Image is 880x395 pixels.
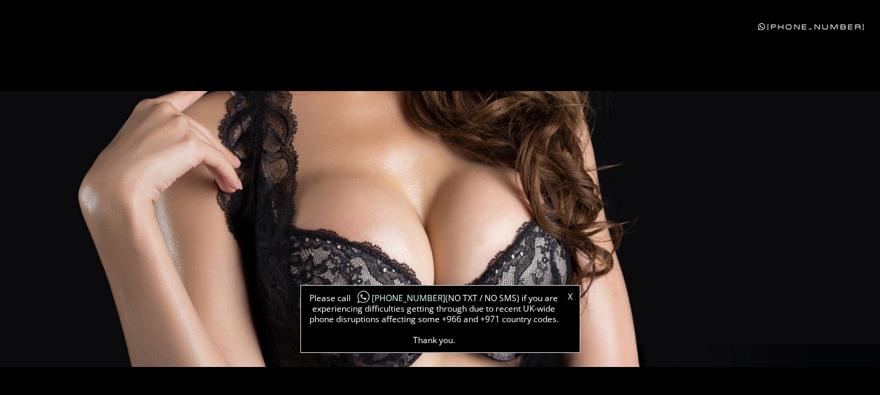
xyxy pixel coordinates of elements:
[568,293,573,301] a: X
[758,22,866,32] a: [PHONE_NUMBER]
[14,8,115,16] div: Local Time 12:46 AM
[308,293,560,345] span: Please call (NO TXT / NO SMS) if you are experiencing difficulties getting through due to recent ...
[757,8,866,18] a: [PHONE_NUMBER]
[351,292,445,304] a: [PHONE_NUMBER]
[356,290,370,305] img: whatsapp-icon1.png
